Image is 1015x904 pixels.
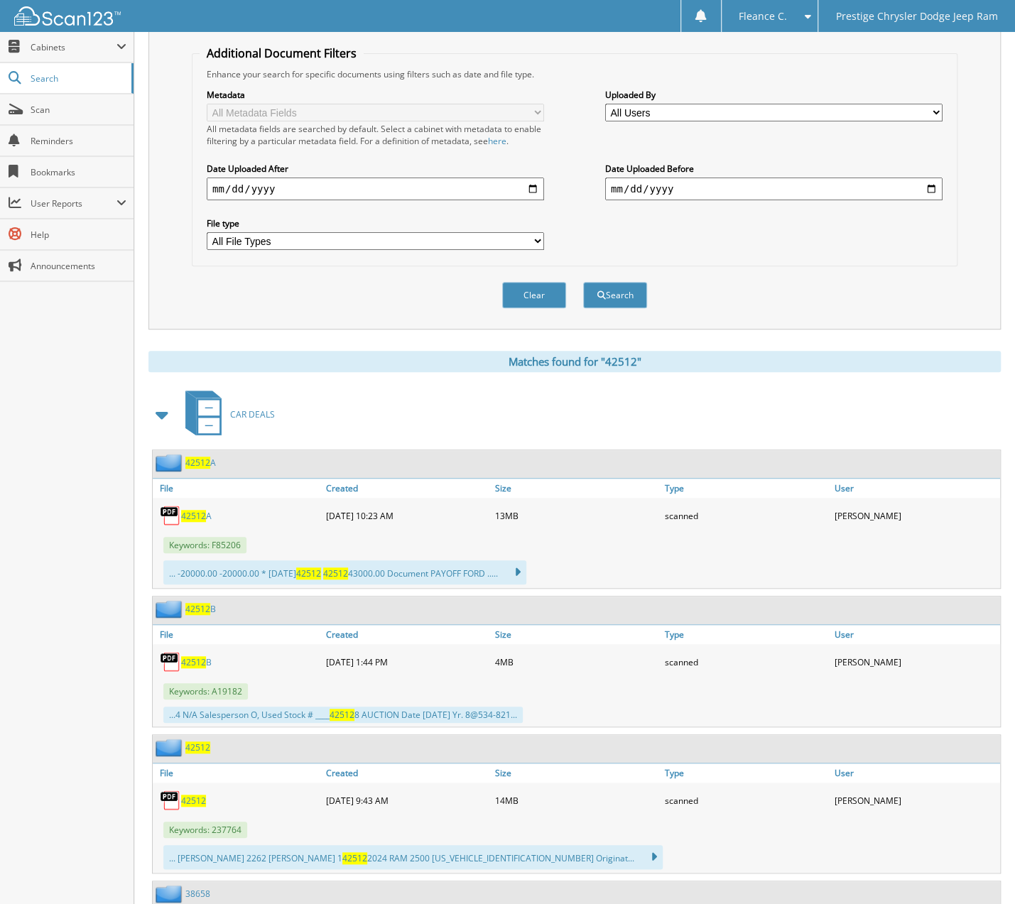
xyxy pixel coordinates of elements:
img: scan123-logo-white.svg [14,6,121,26]
span: 42512 [181,510,206,522]
span: Cabinets [31,41,116,53]
a: Created [322,625,492,644]
input: start [207,178,544,200]
a: Created [322,479,492,498]
img: PDF.png [160,651,181,672]
div: [PERSON_NAME] [830,501,1000,530]
a: Size [492,763,661,783]
label: Metadata [207,89,544,101]
span: Reminders [31,135,126,147]
img: PDF.png [160,790,181,811]
img: folder2.png [156,739,185,756]
span: User Reports [31,197,116,209]
a: User [830,479,1000,498]
div: ... [PERSON_NAME] 2262 [PERSON_NAME] 1 2024 RAM 2500 [US_VEHICLE_IDENTIFICATION_NUMBER] Originat... [163,845,663,869]
span: Prestige Chrysler Dodge Jeep Ram [836,12,998,21]
span: Search [31,72,124,85]
div: 4MB [492,648,661,676]
div: scanned [661,501,831,530]
a: 42512 [185,741,210,753]
span: 42512 [181,656,206,668]
label: Date Uploaded After [207,163,544,175]
a: User [830,625,1000,644]
div: ... -20000.00 -20000.00 * [DATE] 43000.00 Document PAYOFF FORD ..... [163,560,526,584]
div: ...4 N/A Salesperson O, Used Stock # ____ 8 AUCTION Date [DATE] Yr. 8@534-821... [163,707,523,723]
span: 42512 [185,457,210,469]
div: [DATE] 1:44 PM [322,648,492,676]
label: Date Uploaded Before [605,163,943,175]
div: [PERSON_NAME] [830,786,1000,815]
button: Search [583,282,647,308]
a: Type [661,625,831,644]
img: folder2.png [156,600,185,618]
div: scanned [661,648,831,676]
a: CAR DEALS [177,386,275,442]
span: Keywords: F85206 [163,537,246,553]
a: User [830,763,1000,783]
span: Help [31,229,126,241]
a: Created [322,763,492,783]
div: [PERSON_NAME] [830,648,1000,676]
a: File [153,625,322,644]
span: Scan [31,104,126,116]
span: 42512 [342,852,367,864]
span: Keywords: 237764 [163,822,247,838]
div: [DATE] 10:23 AM [322,501,492,530]
a: 42512B [185,603,216,615]
label: File type [207,217,544,229]
div: Matches found for "42512" [148,351,1001,372]
iframe: Chat Widget [944,836,1015,904]
a: here [488,135,506,147]
img: folder2.png [156,885,185,903]
div: All metadata fields are searched by default. Select a cabinet with metadata to enable filtering b... [207,123,544,147]
a: 42512 [181,795,206,807]
a: 42512B [181,656,212,668]
img: folder2.png [156,454,185,472]
label: Uploaded By [605,89,943,101]
input: end [605,178,943,200]
div: scanned [661,786,831,815]
div: Enhance your search for specific documents using filters such as date and file type. [200,68,950,80]
span: 42512 [323,567,348,579]
a: File [153,763,322,783]
button: Clear [502,282,566,308]
a: Size [492,625,661,644]
legend: Additional Document Filters [200,45,364,61]
span: 42512 [185,603,210,615]
img: PDF.png [160,505,181,526]
span: Bookmarks [31,166,126,178]
a: 42512A [185,457,216,469]
span: 42512 [296,567,321,579]
a: Type [661,763,831,783]
span: Announcements [31,260,126,272]
a: Size [492,479,661,498]
div: [DATE] 9:43 AM [322,786,492,815]
div: 13MB [492,501,661,530]
span: Fleance C. [739,12,787,21]
a: 42512A [181,510,212,522]
span: Keywords: A19182 [163,683,248,699]
a: 38658 [185,888,210,900]
a: Type [661,479,831,498]
div: 14MB [492,786,661,815]
a: File [153,479,322,498]
span: CAR DEALS [230,408,275,420]
span: 42512 [330,709,354,721]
